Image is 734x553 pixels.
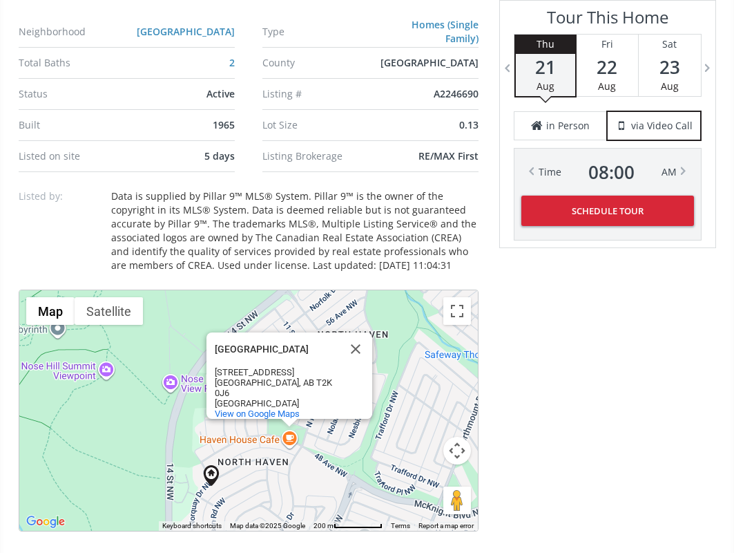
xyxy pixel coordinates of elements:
[412,18,479,45] a: Homes (Single Family)
[262,89,377,99] div: Listing #
[215,377,339,398] div: [GEOGRAPHIC_DATA], AB T2K 0J6
[443,487,471,514] button: Drag Pegman onto the map to open Street View
[213,118,235,131] span: 1965
[546,119,590,133] span: in Person
[443,437,471,465] button: Map camera controls
[19,120,133,130] div: Built
[23,513,68,531] img: Google
[23,513,68,531] a: Open this area in Google Maps (opens a new window)
[215,344,339,355] div: [GEOGRAPHIC_DATA]
[391,522,410,529] a: Terms
[514,8,702,34] h3: Tour This Home
[19,27,133,37] div: Neighborhood
[598,79,616,93] span: Aug
[339,332,372,366] button: Close
[215,398,339,409] div: [GEOGRAPHIC_DATA]
[516,57,575,77] span: 21
[26,297,75,325] button: Show street map
[631,119,693,133] span: via Video Call
[537,79,554,93] span: Aug
[262,120,377,130] div: Lot Size
[418,522,474,529] a: Report a map error
[434,87,479,100] span: A2246690
[230,522,305,529] span: Map data ©2025 Google
[204,149,235,162] span: 5 days
[521,196,694,226] button: Schedule Tour
[206,332,372,419] div: Haven House Cafe
[262,27,376,37] div: Type
[380,56,479,69] span: [GEOGRAPHIC_DATA]
[313,522,334,529] span: 200 m
[262,151,377,161] div: Listing Brokerage
[215,409,300,419] a: View on Google Maps
[309,521,387,531] button: Map Scale: 200 m per 67 pixels
[162,521,222,531] button: Keyboard shortcuts
[262,58,377,68] div: County
[111,189,479,272] div: Data is supplied by Pillar 9™ MLS® System. Pillar 9™ is the owner of the copyright in its MLS® Sy...
[539,162,677,182] div: Time AM
[577,57,638,77] span: 22
[639,35,701,54] div: Sat
[19,189,102,203] p: Listed by:
[639,57,701,77] span: 23
[229,56,235,69] a: 2
[418,149,479,162] span: RE/MAX First
[206,87,235,100] span: Active
[215,367,339,377] div: [STREET_ADDRESS]
[137,25,235,38] a: [GEOGRAPHIC_DATA]
[459,118,479,131] span: 0.13
[75,297,143,325] button: Show satellite imagery
[443,297,471,325] button: Toggle fullscreen view
[588,162,635,182] span: 08 : 00
[577,35,638,54] div: Fri
[19,58,133,68] div: Total Baths
[661,79,679,93] span: Aug
[19,151,133,161] div: Listed on site
[516,35,575,54] div: Thu
[19,89,133,99] div: Status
